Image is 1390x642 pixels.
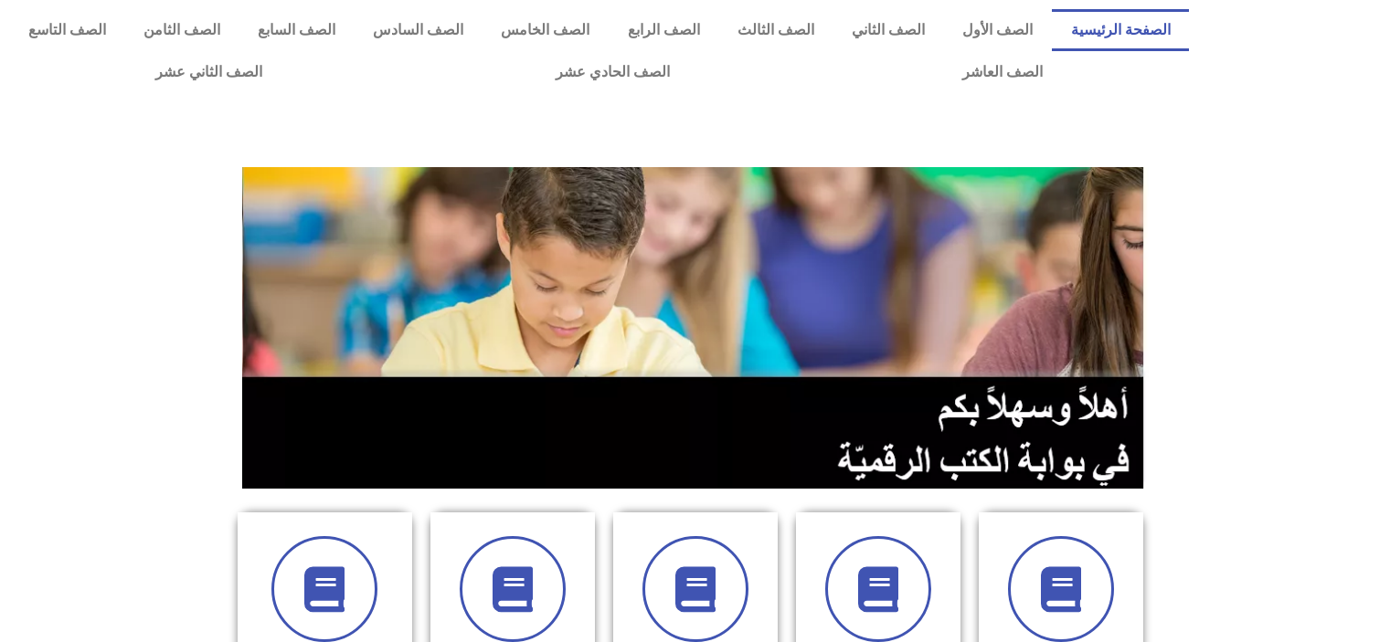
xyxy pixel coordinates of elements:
[1052,9,1189,51] a: الصفحة الرئيسية
[355,9,483,51] a: الصف السادس
[9,9,124,51] a: الصف التاسع
[718,9,833,51] a: الصف الثالث
[483,9,609,51] a: الصف الخامس
[9,51,409,93] a: الصف الثاني عشر
[239,9,354,51] a: الصف السابع
[609,9,718,51] a: الصف الرابع
[816,51,1189,93] a: الصف العاشر
[409,51,815,93] a: الصف الحادي عشر
[124,9,239,51] a: الصف الثامن
[833,9,943,51] a: الصف الثاني
[944,9,1052,51] a: الصف الأول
